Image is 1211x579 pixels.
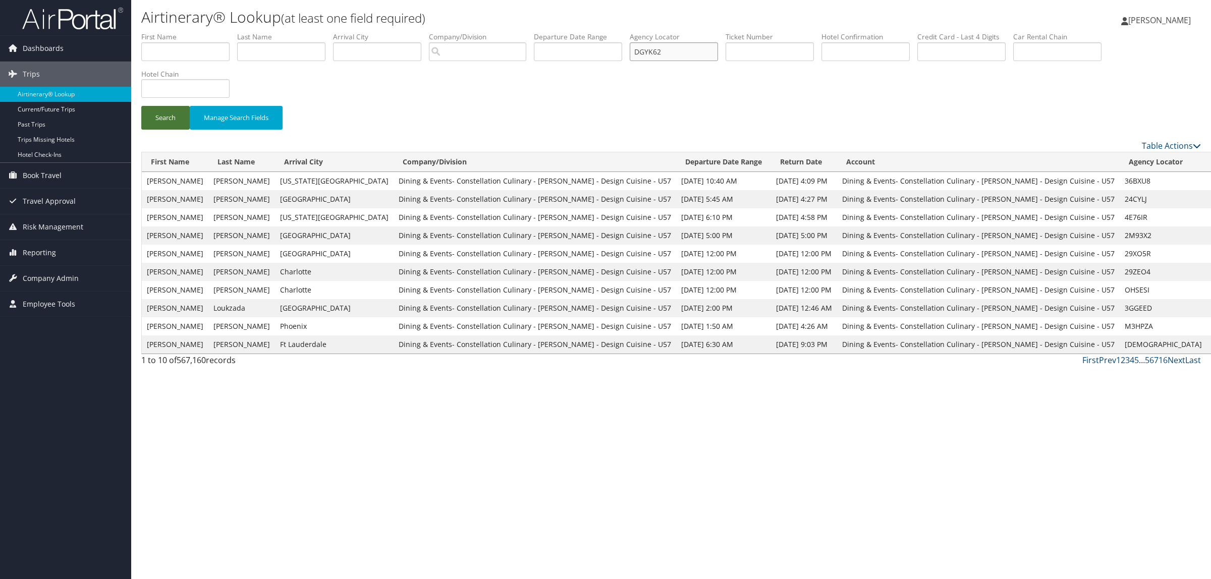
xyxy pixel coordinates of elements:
a: 3 [1125,355,1130,366]
td: Dining & Events- Constellation Culinary - [PERSON_NAME] - Design Cuisine - U57 [394,226,676,245]
td: [PERSON_NAME] [142,317,208,335]
td: [PERSON_NAME] [208,245,275,263]
label: Departure Date Range [534,32,630,42]
td: [DATE] 12:00 PM [676,263,771,281]
td: Dining & Events- Constellation Culinary - [PERSON_NAME] - Design Cuisine - U57 [394,263,676,281]
small: (at least one field required) [281,10,425,26]
td: [PERSON_NAME] [208,263,275,281]
td: [GEOGRAPHIC_DATA] [275,299,394,317]
td: Dining & Events- Constellation Culinary - [PERSON_NAME] - Design Cuisine - U57 [394,281,676,299]
span: Travel Approval [23,189,76,214]
span: Trips [23,62,40,87]
td: [DATE] 6:10 PM [676,208,771,226]
td: [PERSON_NAME] [142,335,208,354]
td: 24CYLJ [1120,190,1207,208]
td: [DATE] 10:40 AM [676,172,771,190]
td: [DATE] 12:00 PM [676,245,771,263]
a: 4 [1130,355,1134,366]
td: [PERSON_NAME] [208,317,275,335]
td: 29ZEO4 [1120,263,1207,281]
td: [DATE] 2:00 PM [676,299,771,317]
td: 3GGEED [1120,299,1207,317]
td: Dining & Events- Constellation Culinary - [PERSON_NAME] - Design Cuisine - U57 [394,190,676,208]
td: Dining & Events- Constellation Culinary - [PERSON_NAME] - Design Cuisine - U57 [837,335,1120,354]
td: [DATE] 4:26 AM [771,317,837,335]
a: Prev [1099,355,1116,366]
label: First Name [141,32,237,42]
a: 5 [1134,355,1139,366]
td: Dining & Events- Constellation Culinary - [PERSON_NAME] - Design Cuisine - U57 [837,317,1120,335]
label: Arrival City [333,32,429,42]
td: [DEMOGRAPHIC_DATA] [1120,335,1207,354]
td: [PERSON_NAME] [208,281,275,299]
td: 2M93X2 [1120,226,1207,245]
button: Manage Search Fields [190,106,283,130]
a: Table Actions [1142,140,1201,151]
label: Ticket Number [726,32,821,42]
td: [DATE] 1:50 AM [676,317,771,335]
td: Dining & Events- Constellation Culinary - [PERSON_NAME] - Design Cuisine - U57 [394,317,676,335]
span: [PERSON_NAME] [1128,15,1191,26]
td: [DATE] 12:00 PM [771,245,837,263]
th: Return Date: activate to sort column ascending [771,152,837,172]
td: [US_STATE][GEOGRAPHIC_DATA] [275,172,394,190]
td: [DATE] 4:27 PM [771,190,837,208]
td: [PERSON_NAME] [142,281,208,299]
td: [PERSON_NAME] [208,190,275,208]
th: Company/Division [394,152,676,172]
td: Dining & Events- Constellation Culinary - [PERSON_NAME] - Design Cuisine - U57 [837,190,1120,208]
button: Search [141,106,190,130]
td: Charlotte [275,281,394,299]
a: 56716 [1145,355,1168,366]
td: Dining & Events- Constellation Culinary - [PERSON_NAME] - Design Cuisine - U57 [837,263,1120,281]
td: [GEOGRAPHIC_DATA] [275,245,394,263]
td: OHSESI [1120,281,1207,299]
td: Loukzada [208,299,275,317]
td: 36BXU8 [1120,172,1207,190]
td: Dining & Events- Constellation Culinary - [PERSON_NAME] - Design Cuisine - U57 [837,172,1120,190]
td: [DATE] 5:00 PM [771,226,837,245]
a: Last [1185,355,1201,366]
td: [DATE] 6:30 AM [676,335,771,354]
td: [PERSON_NAME] [142,172,208,190]
label: Hotel Confirmation [821,32,917,42]
span: Dashboards [23,36,64,61]
td: Dining & Events- Constellation Culinary - [PERSON_NAME] - Design Cuisine - U57 [394,245,676,263]
label: Hotel Chain [141,69,237,79]
td: 4E76IR [1120,208,1207,226]
span: Book Travel [23,163,62,188]
th: Account: activate to sort column descending [837,152,1120,172]
td: [DATE] 12:00 PM [771,281,837,299]
td: 29XO5R [1120,245,1207,263]
td: Charlotte [275,263,394,281]
td: Dining & Events- Constellation Culinary - [PERSON_NAME] - Design Cuisine - U57 [394,299,676,317]
div: 1 to 10 of records [141,354,395,371]
td: [PERSON_NAME] [142,208,208,226]
label: Credit Card - Last 4 Digits [917,32,1013,42]
td: Dining & Events- Constellation Culinary - [PERSON_NAME] - Design Cuisine - U57 [394,335,676,354]
td: [PERSON_NAME] [208,208,275,226]
span: 567,160 [177,355,206,366]
td: [DATE] 4:58 PM [771,208,837,226]
td: [DATE] 9:03 PM [771,335,837,354]
th: Arrival City: activate to sort column ascending [275,152,394,172]
span: Employee Tools [23,292,75,317]
td: [DATE] 12:00 PM [771,263,837,281]
td: Dining & Events- Constellation Culinary - [PERSON_NAME] - Design Cuisine - U57 [837,245,1120,263]
th: Last Name: activate to sort column ascending [208,152,275,172]
td: [PERSON_NAME] [142,263,208,281]
td: [PERSON_NAME] [208,226,275,245]
td: [GEOGRAPHIC_DATA] [275,190,394,208]
td: [PERSON_NAME] [208,335,275,354]
td: [DATE] 12:00 PM [676,281,771,299]
td: Phoenix [275,317,394,335]
img: airportal-logo.png [22,7,123,30]
label: Car Rental Chain [1013,32,1109,42]
td: Dining & Events- Constellation Culinary - [PERSON_NAME] - Design Cuisine - U57 [837,281,1120,299]
a: Next [1168,355,1185,366]
span: Company Admin [23,266,79,291]
td: [PERSON_NAME] [142,245,208,263]
th: Departure Date Range: activate to sort column ascending [676,152,771,172]
td: [US_STATE][GEOGRAPHIC_DATA] [275,208,394,226]
td: [GEOGRAPHIC_DATA] [275,226,394,245]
